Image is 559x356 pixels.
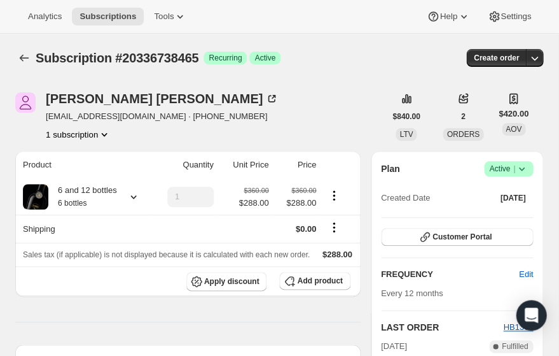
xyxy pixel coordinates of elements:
span: [DATE] [381,340,407,353]
a: HB1367 [503,322,533,332]
span: ORDERS [446,130,479,139]
th: Product [15,151,149,179]
span: $288.00 [238,197,268,210]
button: Product actions [46,128,111,141]
span: Sales tax (if applicable) is not displayed because it is calculated with each new order. [23,250,310,259]
span: Paul Stein [15,92,36,113]
button: [DATE] [492,189,533,207]
span: [DATE] [500,193,525,203]
span: Apply discount [204,276,259,287]
span: Tools [154,11,174,22]
span: Fulfilled [502,341,528,352]
button: Customer Portal [381,228,533,246]
button: Product actions [324,189,344,203]
span: Subscriptions [79,11,136,22]
span: Customer Portal [432,232,492,242]
span: $288.00 [276,197,316,210]
button: Edit [511,264,541,285]
span: AOV [506,125,521,134]
button: Apply discount [186,272,267,291]
button: Shipping actions [324,220,344,234]
button: $840.00 [385,108,427,125]
span: Settings [500,11,531,22]
div: 6 and 12 bottles [48,184,117,210]
button: Create order [466,49,527,67]
button: Add product [279,272,350,290]
span: Add product [297,276,342,286]
h2: Plan [381,162,400,175]
small: $360.00 [244,187,268,194]
button: Help [419,8,477,25]
button: Subscriptions [72,8,144,25]
span: Active [254,53,275,63]
span: Help [439,11,457,22]
span: Active [489,162,528,175]
button: Tools [146,8,194,25]
small: 6 bottles [58,199,86,208]
button: 2 [453,108,473,125]
th: Unit Price [217,151,273,179]
span: $840.00 [392,111,420,122]
button: Analytics [20,8,69,25]
th: Shipping [15,215,149,243]
span: | [513,164,515,174]
button: Subscriptions [15,49,33,67]
span: $0.00 [296,224,317,234]
img: product img [23,184,48,210]
div: [PERSON_NAME] [PERSON_NAME] [46,92,278,105]
span: Subscription #20336738465 [36,51,198,65]
span: $420.00 [499,108,528,120]
span: 2 [461,111,466,122]
th: Quantity [149,151,217,179]
span: Every 12 months [381,288,443,298]
h2: FREQUENCY [381,268,519,281]
h2: LAST ORDER [381,321,503,334]
button: Settings [480,8,539,25]
span: [EMAIL_ADDRESS][DOMAIN_NAME] · [PHONE_NUMBER] [46,110,278,123]
span: Created Date [381,192,430,204]
span: Edit [519,268,533,281]
span: $288.00 [322,250,352,259]
th: Price [272,151,320,179]
button: HB1367 [503,321,533,334]
span: Analytics [28,11,62,22]
span: Create order [474,53,519,63]
span: LTV [399,130,413,139]
small: $360.00 [291,187,316,194]
span: Recurring [209,53,242,63]
div: Open Intercom Messenger [516,300,546,331]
